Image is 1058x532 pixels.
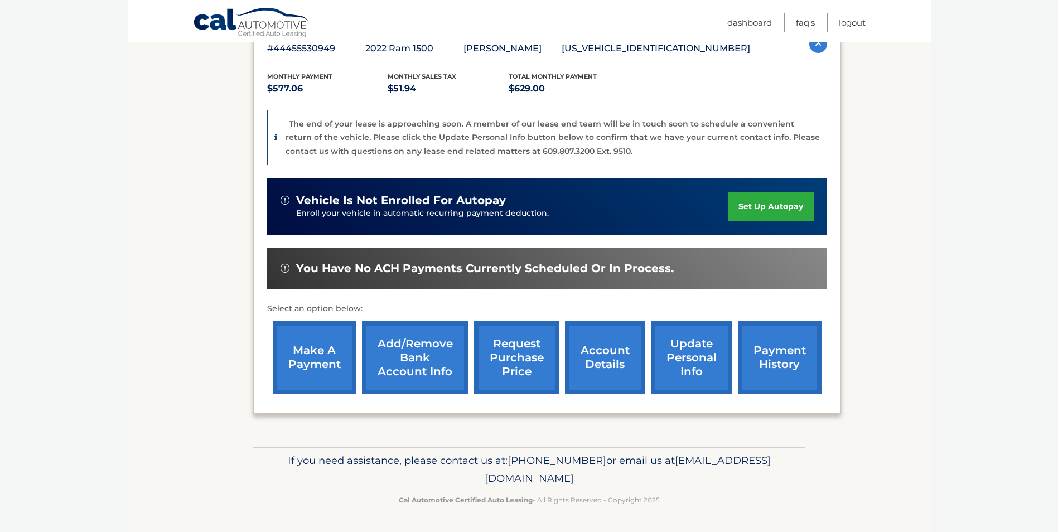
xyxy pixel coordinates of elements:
[193,7,310,40] a: Cal Automotive
[839,13,866,32] a: Logout
[273,321,356,394] a: make a payment
[281,196,289,205] img: alert-white.svg
[260,494,798,506] p: - All Rights Reserved - Copyright 2025
[738,321,822,394] a: payment history
[267,72,332,80] span: Monthly Payment
[463,41,562,56] p: [PERSON_NAME]
[727,13,772,32] a: Dashboard
[562,41,750,56] p: [US_VEHICLE_IDENTIFICATION_NUMBER]
[267,41,365,56] p: #44455530949
[296,194,506,207] span: vehicle is not enrolled for autopay
[809,35,827,53] img: accordion-active.svg
[388,81,509,96] p: $51.94
[267,302,827,316] p: Select an option below:
[728,192,813,221] a: set up autopay
[509,72,597,80] span: Total Monthly Payment
[796,13,815,32] a: FAQ's
[565,321,645,394] a: account details
[296,262,674,275] span: You have no ACH payments currently scheduled or in process.
[362,321,468,394] a: Add/Remove bank account info
[474,321,559,394] a: request purchase price
[509,81,630,96] p: $629.00
[281,264,289,273] img: alert-white.svg
[388,72,456,80] span: Monthly sales Tax
[651,321,732,394] a: update personal info
[286,119,820,156] p: The end of your lease is approaching soon. A member of our lease end team will be in touch soon t...
[508,454,606,467] span: [PHONE_NUMBER]
[296,207,729,220] p: Enroll your vehicle in automatic recurring payment deduction.
[399,496,533,504] strong: Cal Automotive Certified Auto Leasing
[260,452,798,487] p: If you need assistance, please contact us at: or email us at
[365,41,463,56] p: 2022 Ram 1500
[267,81,388,96] p: $577.06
